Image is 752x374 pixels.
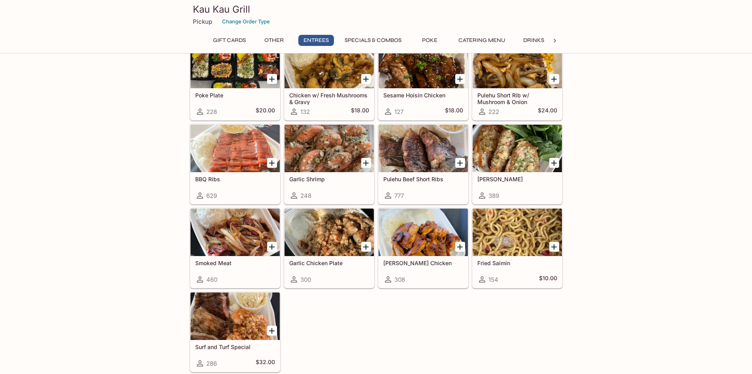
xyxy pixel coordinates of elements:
button: Add BBQ Ribs [267,158,277,168]
div: Teri Chicken [379,209,468,256]
button: Gift Cards [209,35,250,46]
span: 154 [488,276,498,283]
span: 127 [394,108,403,116]
a: Pulehu Short Rib w/ Mushroom & Onion222$24.00 [472,40,562,120]
button: Specials & Combos [340,35,406,46]
h5: $32.00 [256,359,275,368]
div: Pulehu Short Rib w/ Mushroom & Onion [473,41,562,88]
a: Pulehu Beef Short Ribs777 [378,124,468,204]
a: Garlic Chicken Plate300 [284,208,374,288]
div: Smoked Meat [190,209,280,256]
div: BBQ Ribs [190,125,280,172]
div: Garlic Chicken Plate [285,209,374,256]
button: Add Pulehu Beef Short Ribs [455,158,465,168]
a: [PERSON_NAME] Chicken308 [378,208,468,288]
a: Smoked Meat460 [190,208,280,288]
span: 300 [300,276,311,283]
button: Add Poke Plate [267,74,277,84]
button: Add Teri Chicken [455,242,465,252]
div: Sesame Hoisin Chicken [379,41,468,88]
h5: $18.00 [445,107,463,116]
button: Add Garlic Chicken Plate [361,242,371,252]
span: 248 [300,192,311,199]
span: 308 [394,276,405,283]
button: Add Garlic Ahi [549,158,559,168]
button: Catering Menu [454,35,510,46]
button: Add Garlic Shrimp [361,158,371,168]
a: Chicken w/ Fresh Mushrooms & Gravy132$18.00 [284,40,374,120]
div: Garlic Shrimp [285,125,374,172]
div: Surf and Turf Special [190,292,280,340]
h5: $24.00 [538,107,557,116]
a: Garlic Shrimp248 [284,124,374,204]
button: Add Smoked Meat [267,242,277,252]
span: 228 [206,108,217,116]
h5: BBQ Ribs [195,176,275,182]
div: Garlic Ahi [473,125,562,172]
span: 629 [206,192,217,199]
h3: Kau Kau Grill [193,3,560,15]
span: 132 [300,108,310,116]
button: Drinks [516,35,552,46]
div: Poke Plate [190,41,280,88]
h5: Garlic Shrimp [289,176,369,182]
span: 222 [488,108,499,116]
h5: Chicken w/ Fresh Mushrooms & Gravy [289,92,369,105]
h5: [PERSON_NAME] Chicken [383,260,463,266]
button: Change Order Type [219,15,273,28]
div: Pulehu Beef Short Ribs [379,125,468,172]
h5: Surf and Turf Special [195,344,275,350]
span: 389 [488,192,499,199]
h5: Smoked Meat [195,260,275,266]
button: Add Chicken w/ Fresh Mushrooms & Gravy [361,74,371,84]
button: Add Fried Saimin [549,242,559,252]
button: Entrees [298,35,334,46]
h5: Pulehu Short Rib w/ Mushroom & Onion [477,92,557,105]
button: Add Surf and Turf Special [267,326,277,336]
button: Add Pulehu Short Rib w/ Mushroom & Onion [549,74,559,84]
h5: $10.00 [539,275,557,284]
h5: $18.00 [351,107,369,116]
span: 286 [206,360,217,367]
div: Chicken w/ Fresh Mushrooms & Gravy [285,41,374,88]
a: BBQ Ribs629 [190,124,280,204]
h5: Fried Saimin [477,260,557,266]
h5: Poke Plate [195,92,275,99]
h5: $20.00 [256,107,275,116]
h5: Garlic Chicken Plate [289,260,369,266]
span: 777 [394,192,404,199]
h5: Sesame Hoisin Chicken [383,92,463,99]
a: Poke Plate228$20.00 [190,40,280,120]
a: [PERSON_NAME]389 [472,124,562,204]
div: Fried Saimin [473,209,562,256]
button: Other [256,35,292,46]
h5: [PERSON_NAME] [477,176,557,182]
a: Sesame Hoisin Chicken127$18.00 [378,40,468,120]
a: Fried Saimin154$10.00 [472,208,562,288]
a: Surf and Turf Special286$32.00 [190,292,280,372]
button: Poke [412,35,448,46]
p: Pickup [193,18,212,25]
h5: Pulehu Beef Short Ribs [383,176,463,182]
span: 460 [206,276,217,283]
button: Add Sesame Hoisin Chicken [455,74,465,84]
